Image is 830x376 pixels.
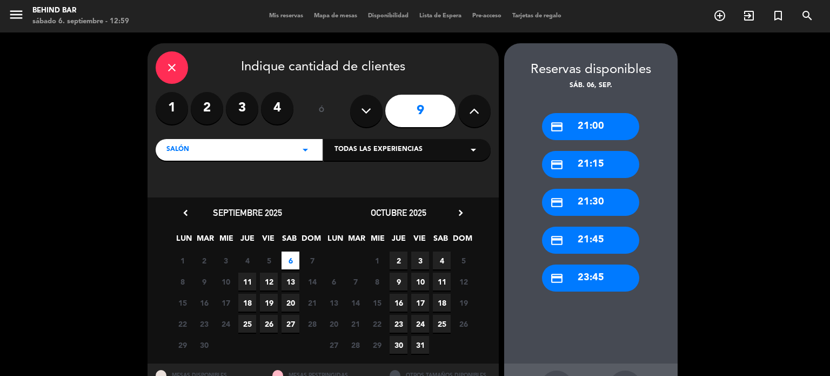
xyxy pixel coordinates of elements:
[156,92,188,124] label: 1
[195,315,213,333] span: 23
[282,315,299,333] span: 27
[433,315,451,333] span: 25
[8,6,24,27] button: menu
[433,273,451,291] span: 11
[346,315,364,333] span: 21
[175,232,193,250] span: LUN
[196,232,214,250] span: MAR
[299,143,312,156] i: arrow_drop_down
[325,336,343,354] span: 27
[369,232,386,250] span: MIE
[303,273,321,291] span: 14
[259,232,277,250] span: VIE
[191,92,223,124] label: 2
[368,336,386,354] span: 29
[282,294,299,312] span: 20
[411,336,429,354] span: 31
[173,273,191,291] span: 8
[32,16,129,27] div: sábado 6. septiembre - 12:59
[368,273,386,291] span: 8
[260,294,278,312] span: 19
[455,207,466,219] i: chevron_right
[368,294,386,312] span: 15
[195,252,213,269] span: 2
[390,315,407,333] span: 23
[238,273,256,291] span: 11
[217,315,235,333] span: 24
[363,13,414,19] span: Disponibilidad
[217,273,235,291] span: 10
[713,9,726,22] i: add_circle_outline
[504,60,678,81] div: Reservas disponibles
[542,151,639,178] div: 21:15
[325,273,343,291] span: 6
[390,232,407,250] span: JUE
[8,6,24,23] i: menu
[260,273,278,291] span: 12
[467,13,507,19] span: Pre-acceso
[454,315,472,333] span: 26
[454,252,472,269] span: 5
[542,265,639,292] div: 23:45
[173,315,191,333] span: 22
[454,294,472,312] span: 19
[303,315,321,333] span: 28
[368,315,386,333] span: 22
[411,315,429,333] span: 24
[304,92,339,130] div: ó
[217,294,235,312] span: 17
[454,273,472,291] span: 12
[156,51,491,84] div: Indique cantidad de clientes
[550,158,564,171] i: credit_card
[368,252,386,269] span: 1
[542,227,639,254] div: 21:45
[411,294,429,312] span: 17
[742,9,755,22] i: exit_to_app
[325,294,343,312] span: 13
[390,294,407,312] span: 16
[260,252,278,269] span: 5
[504,81,678,91] div: sáb. 06, sep.
[550,234,564,247] i: credit_card
[303,294,321,312] span: 21
[542,189,639,216] div: 21:30
[217,252,235,269] span: 3
[213,207,282,218] span: septiembre 2025
[264,13,309,19] span: Mis reservas
[238,252,256,269] span: 4
[371,207,426,218] span: octubre 2025
[801,9,814,22] i: search
[260,315,278,333] span: 26
[433,252,451,269] span: 4
[390,336,407,354] span: 30
[411,273,429,291] span: 10
[346,336,364,354] span: 28
[195,336,213,354] span: 30
[32,5,129,16] div: Behind Bar
[282,252,299,269] span: 6
[467,143,480,156] i: arrow_drop_down
[347,232,365,250] span: MAR
[390,273,407,291] span: 9
[309,13,363,19] span: Mapa de mesas
[550,272,564,285] i: credit_card
[282,273,299,291] span: 13
[165,61,178,74] i: close
[411,232,429,250] span: VIE
[411,252,429,269] span: 3
[346,294,364,312] span: 14
[280,232,298,250] span: SAB
[542,113,639,140] div: 21:00
[346,273,364,291] span: 7
[173,294,191,312] span: 15
[302,232,319,250] span: DOM
[453,232,471,250] span: DOM
[550,196,564,209] i: credit_card
[238,315,256,333] span: 25
[180,207,191,219] i: chevron_left
[303,252,321,269] span: 7
[432,232,450,250] span: SAB
[390,252,407,269] span: 2
[226,92,258,124] label: 3
[334,144,423,155] span: Todas las experiencias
